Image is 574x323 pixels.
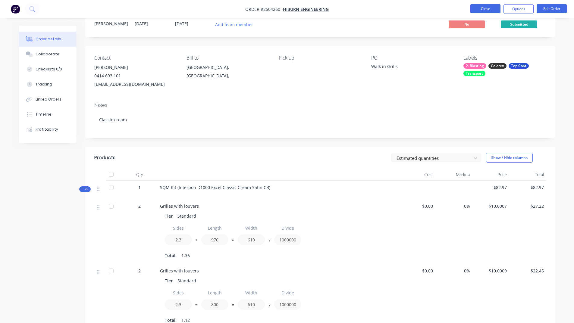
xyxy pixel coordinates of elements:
[501,20,537,28] span: Submitted
[509,63,529,69] div: Top Coat
[449,20,485,28] span: No
[175,21,188,26] span: [DATE]
[19,47,76,62] button: Collaborate
[79,186,91,192] button: Kit
[165,276,175,285] div: Tier
[138,203,141,209] span: 2
[279,55,361,61] div: Pick up
[175,212,199,220] div: Standard
[187,63,269,80] div: [GEOGRAPHIC_DATA], [GEOGRAPHIC_DATA],
[201,223,228,233] input: Label
[135,21,148,26] span: [DATE]
[165,252,177,259] span: Total:
[238,299,265,310] input: Value
[94,63,177,72] div: [PERSON_NAME]
[94,102,546,108] div: Notes
[94,63,177,89] div: [PERSON_NAME]0414 693 101[EMAIL_ADDRESS][DOMAIN_NAME]
[274,223,301,233] input: Label
[19,32,76,47] button: Order details
[94,110,546,129] div: Classic cream
[512,203,544,209] span: $27.22
[435,169,472,181] div: Markup
[94,80,177,89] div: [EMAIL_ADDRESS][DOMAIN_NAME]
[138,268,141,274] span: 2
[165,299,192,310] input: Value
[449,12,494,18] div: Invoiced
[19,77,76,92] button: Tracking
[201,234,228,245] input: Value
[36,82,52,87] div: Tracking
[537,4,567,13] button: Edit Order
[472,169,510,181] div: Price
[160,268,199,274] span: Grilles with louvers
[503,4,534,14] button: Options
[266,304,272,309] button: /
[238,223,265,233] input: Label
[201,299,228,310] input: Value
[215,20,256,29] button: Add team member
[165,223,192,233] input: Label
[19,122,76,137] button: Profitability
[138,184,141,191] span: 1
[501,12,546,18] div: Status
[401,203,433,209] span: $0.00
[187,55,269,61] div: Bill to
[94,20,127,27] div: [PERSON_NAME]
[512,268,544,274] span: $22.45
[165,212,175,220] div: Tier
[463,63,486,69] div: 2. Blasting
[475,268,507,274] span: $10.0009
[175,12,208,18] div: Required
[94,72,177,80] div: 0414 693 101
[160,203,199,209] span: Grilles with louvers
[266,240,272,244] button: /
[212,20,256,29] button: Add team member
[94,154,115,161] div: Products
[463,71,485,76] div: Transport
[165,287,192,298] input: Label
[201,287,228,298] input: Label
[160,185,270,190] span: SQM Kit (Interpon D1000 Excel Classic Cream Satin CB)
[438,203,470,209] span: 0%
[274,287,301,298] input: Label
[238,287,265,298] input: Label
[274,299,301,310] input: Value
[81,187,89,191] span: Kit
[36,127,58,132] div: Profitability
[121,169,158,181] div: Qty
[36,51,59,57] div: Collaborate
[475,184,507,191] span: $82.97
[19,107,76,122] button: Timeline
[463,55,546,61] div: Labels
[438,268,470,274] span: 0%
[94,55,177,61] div: Contact
[512,184,544,191] span: $82.97
[371,55,454,61] div: PO
[488,63,507,69] div: Colorex
[238,234,265,245] input: Value
[19,62,76,77] button: Checklists 0/0
[11,5,20,14] img: Factory
[215,12,276,18] div: Assigned to
[187,63,269,82] div: [GEOGRAPHIC_DATA], [GEOGRAPHIC_DATA],
[470,4,500,13] button: Close
[94,12,127,18] div: Created by
[36,97,61,102] div: Linked Orders
[274,234,301,245] input: Value
[165,234,192,245] input: Value
[19,92,76,107] button: Linked Orders
[36,112,52,117] div: Timeline
[36,67,62,72] div: Checklists 0/0
[175,276,199,285] div: Standard
[36,36,61,42] div: Order details
[245,6,283,12] span: Order #2504260 -
[486,153,533,163] button: Show / Hide columns
[371,63,447,72] div: Walk in Grills
[135,12,168,18] div: Created
[401,268,433,274] span: $0.00
[475,203,507,209] span: $10.0007
[501,20,537,30] button: Submitted
[283,6,329,12] a: Hiburn Engineering
[399,169,436,181] div: Cost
